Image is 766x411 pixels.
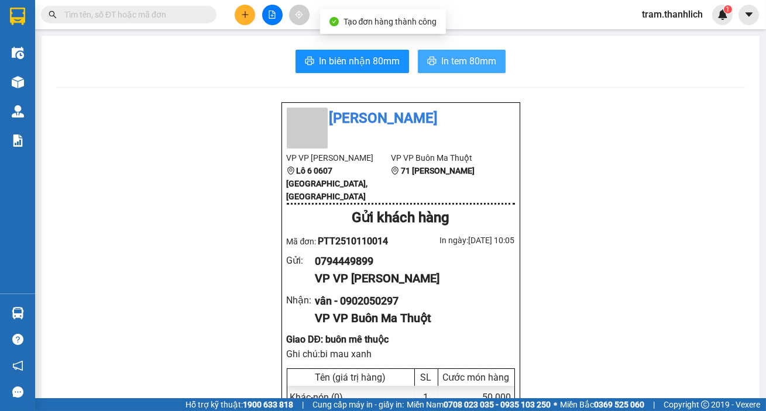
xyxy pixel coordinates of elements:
span: printer [427,56,437,67]
img: logo-vxr [10,8,25,25]
span: | [653,398,655,411]
sup: 1 [724,5,732,13]
img: warehouse-icon [12,76,24,88]
b: Lô 6 0607 [GEOGRAPHIC_DATA], [GEOGRAPHIC_DATA] [287,166,368,201]
button: plus [235,5,255,25]
span: question-circle [12,334,23,345]
span: plus [241,11,249,19]
div: Nhận : [287,293,315,308]
span: PTT2510110014 [318,236,388,247]
span: Khác - nón (0) [290,392,344,403]
img: warehouse-icon [12,105,24,118]
span: Tạo đơn hàng thành công [344,17,437,26]
li: VP VP [PERSON_NAME] [6,50,81,75]
b: 71 [PERSON_NAME] [401,166,475,175]
button: printerIn tem 80mm [418,50,506,73]
button: printerIn biên nhận 80mm [296,50,409,73]
span: Hỗ trợ kỹ thuật: [186,398,293,411]
img: warehouse-icon [12,307,24,319]
button: caret-down [738,5,759,25]
input: Tìm tên, số ĐT hoặc mã đơn [64,8,202,21]
b: Lô 6 0607 [GEOGRAPHIC_DATA], [GEOGRAPHIC_DATA] [6,77,78,138]
span: caret-down [744,9,754,20]
div: Cước món hàng [441,372,511,383]
span: message [12,386,23,398]
div: Gửi : [287,253,315,268]
div: Mã đơn: [287,234,401,248]
div: Ghi chú: bi mau xanh [287,347,515,361]
li: [PERSON_NAME] [287,108,515,130]
img: warehouse-icon [12,47,24,59]
span: check-circle [329,17,339,26]
span: copyright [701,400,709,409]
div: Tên (giá trị hàng) [290,372,411,383]
span: Miền Bắc [560,398,644,411]
span: environment [6,78,14,86]
div: SL [418,372,435,383]
li: VP VP [PERSON_NAME] [287,151,391,164]
span: printer [305,56,314,67]
span: ⚪️ [554,402,557,407]
span: In biên nhận 80mm [319,54,400,68]
span: tram.thanhlich [633,7,712,22]
div: 50.000 [438,386,514,409]
strong: 1900 633 818 [243,400,293,409]
div: 1 [415,386,438,409]
img: solution-icon [12,134,24,147]
span: environment [391,167,399,175]
strong: 0708 023 035 - 0935 103 250 [444,400,551,409]
li: VP VP [GEOGRAPHIC_DATA] [81,50,156,88]
span: Cung cấp máy in - giấy in: [312,398,404,411]
span: In tem 80mm [441,54,496,68]
button: file-add [262,5,283,25]
div: vân - 0902050297 [315,293,505,309]
button: aim [289,5,310,25]
img: icon-new-feature [717,9,728,20]
span: file-add [268,11,276,19]
strong: 0369 525 060 [594,400,644,409]
span: 1 [726,5,730,13]
li: [PERSON_NAME] [6,6,170,28]
div: VP VP [PERSON_NAME] [315,270,505,288]
span: notification [12,360,23,371]
span: environment [287,167,295,175]
div: Giao DĐ: buôn mê thuộc [287,332,515,347]
span: aim [295,11,303,19]
li: VP VP Buôn Ma Thuột [391,151,496,164]
span: search [49,11,57,19]
span: Miền Nam [407,398,551,411]
span: | [302,398,304,411]
div: 0794449899 [315,253,505,270]
div: VP VP Buôn Ma Thuột [315,309,505,327]
div: Gửi khách hàng [287,207,515,229]
div: In ngày: [DATE] 10:05 [401,234,515,247]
